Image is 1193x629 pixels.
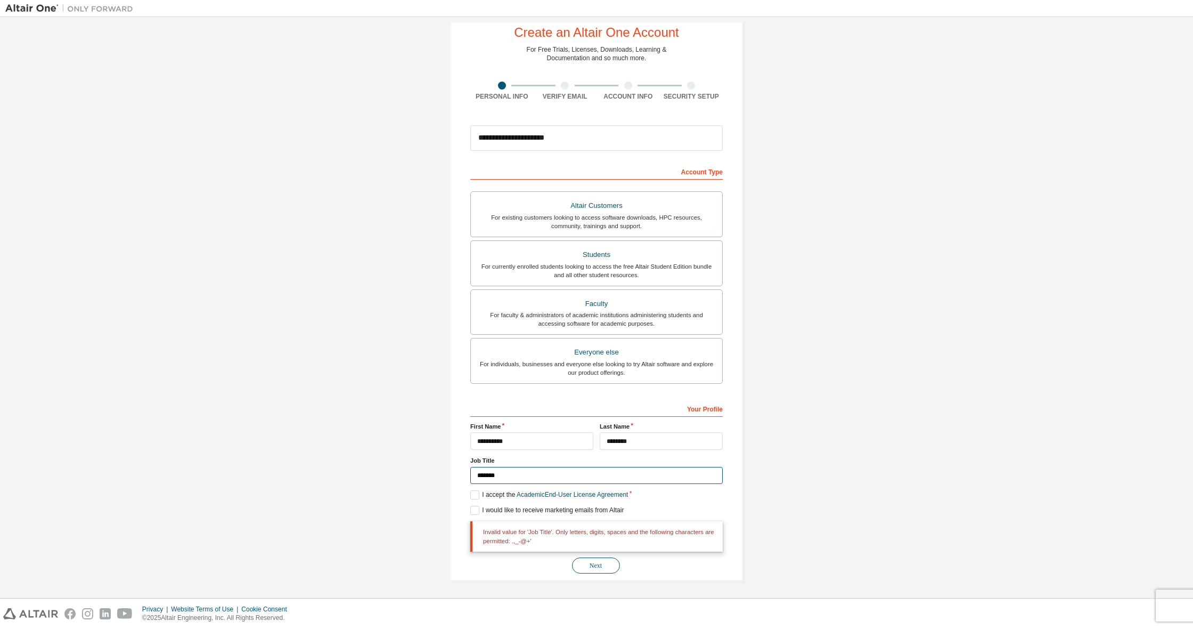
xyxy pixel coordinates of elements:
[477,296,716,311] div: Faculty
[142,605,171,614] div: Privacy
[5,3,138,14] img: Altair One
[117,608,133,619] img: youtube.svg
[171,605,241,614] div: Website Terms of Use
[241,605,293,614] div: Cookie Consent
[82,608,93,619] img: instagram.svg
[477,247,716,262] div: Students
[660,92,723,101] div: Security Setup
[470,163,723,180] div: Account Type
[64,608,76,619] img: facebook.svg
[100,608,111,619] img: linkedin.svg
[596,92,660,101] div: Account Info
[142,614,293,623] p: © 2025 Altair Engineering, Inc. All Rights Reserved.
[527,45,667,62] div: For Free Trials, Licenses, Downloads, Learning & Documentation and so much more.
[470,490,628,499] label: I accept the
[477,311,716,328] div: For faculty & administrators of academic institutions administering students and accessing softwa...
[517,491,628,498] a: Academic End-User License Agreement
[470,521,723,552] div: Invalid value for 'Job Title'. Only letters, digits, spaces and the following characters are perm...
[572,558,620,574] button: Next
[514,26,679,39] div: Create an Altair One Account
[3,608,58,619] img: altair_logo.svg
[477,213,716,230] div: For existing customers looking to access software downloads, HPC resources, community, trainings ...
[477,345,716,360] div: Everyone else
[470,422,593,431] label: First Name
[470,456,723,465] label: Job Title
[470,506,624,515] label: I would like to receive marketing emails from Altair
[600,422,723,431] label: Last Name
[470,400,723,417] div: Your Profile
[477,262,716,279] div: For currently enrolled students looking to access the free Altair Student Edition bundle and all ...
[470,92,534,101] div: Personal Info
[477,198,716,213] div: Altair Customers
[477,360,716,377] div: For individuals, businesses and everyone else looking to try Altair software and explore our prod...
[534,92,597,101] div: Verify Email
